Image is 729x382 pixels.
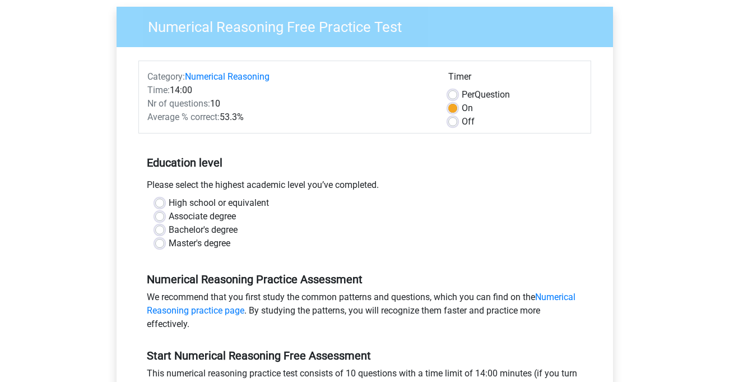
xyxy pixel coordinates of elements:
[147,112,220,122] span: Average % correct:
[147,273,583,286] h5: Numerical Reasoning Practice Assessment
[185,71,270,82] a: Numerical Reasoning
[462,89,475,100] span: Per
[147,85,170,95] span: Time:
[138,178,591,196] div: Please select the highest academic level you’ve completed.
[147,349,583,362] h5: Start Numerical Reasoning Free Assessment
[134,14,605,36] h3: Numerical Reasoning Free Practice Test
[462,102,473,115] label: On
[147,151,583,174] h5: Education level
[448,70,582,88] div: Timer
[462,115,475,128] label: Off
[169,210,236,223] label: Associate degree
[169,237,230,250] label: Master's degree
[147,98,210,109] span: Nr of questions:
[139,84,440,97] div: 14:00
[462,88,510,102] label: Question
[139,111,440,124] div: 53.3%
[169,223,238,237] label: Bachelor's degree
[139,97,440,111] div: 10
[147,71,185,82] span: Category:
[169,196,269,210] label: High school or equivalent
[138,291,591,335] div: We recommend that you first study the common patterns and questions, which you can find on the . ...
